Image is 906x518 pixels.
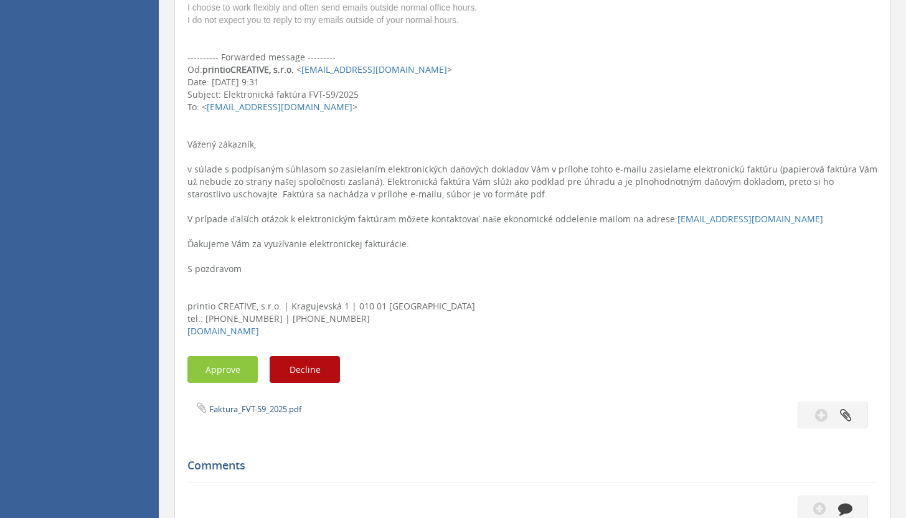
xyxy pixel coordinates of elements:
a: [EMAIL_ADDRESS][DOMAIN_NAME] [301,64,447,75]
strong: printioCREATIVE, s.r.o. [202,64,294,75]
button: Approve [187,356,258,383]
font: I do not expect you to reply to my emails outside of your normal hours. [187,15,459,25]
div: Vážený zákazník, v súlade s podpísaným súhlasom so zasielaním elektronických daňových dokladov Vá... [187,51,877,337]
font: I choose to work flexibly and often send emails outside normal office hours. [187,2,477,12]
a: [EMAIL_ADDRESS][DOMAIN_NAME] [207,101,352,113]
div: ---------- Forwarded message --------- Od: Date: [DATE] 9:31 Subject: Elektronická faktúra FVT-59... [187,51,877,113]
span: < > [296,64,452,75]
a: Faktura_FVT-59_2025.pdf [209,403,301,415]
a: [EMAIL_ADDRESS][DOMAIN_NAME] [677,213,823,225]
button: Decline [270,356,340,383]
h5: Comments [187,459,868,472]
a: [DOMAIN_NAME] [187,325,259,337]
